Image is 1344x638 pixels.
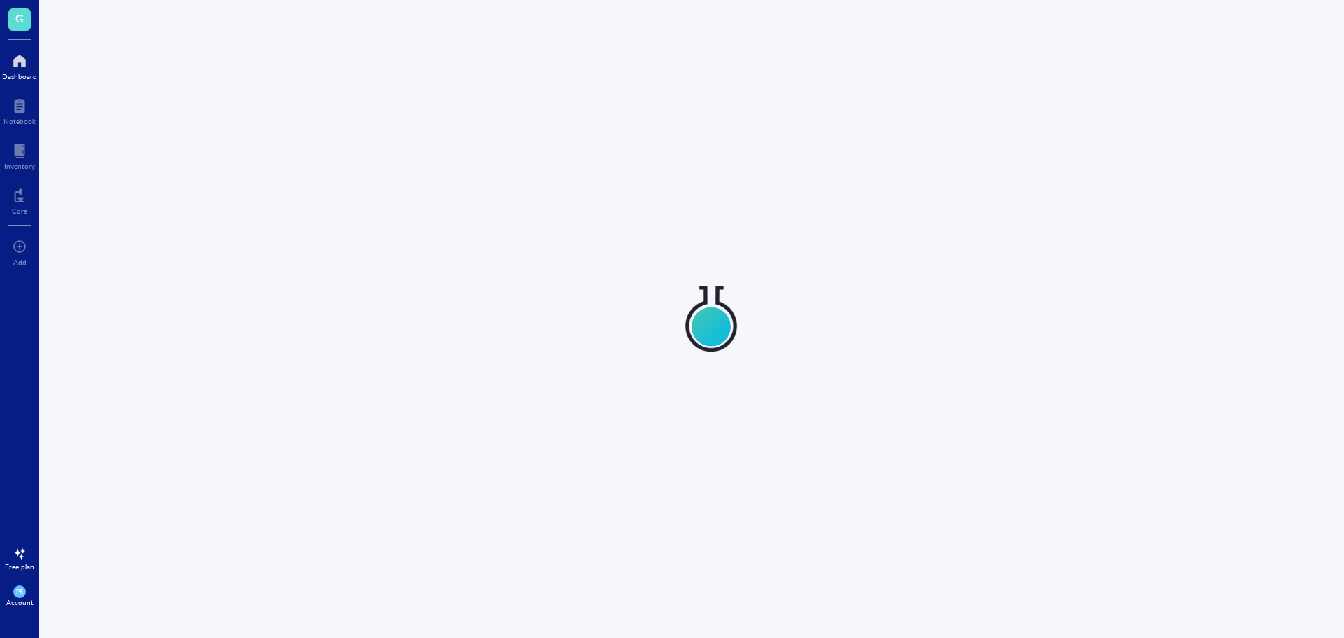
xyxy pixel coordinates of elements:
span: G [15,9,24,27]
div: Dashboard [2,72,37,81]
a: Core [12,184,27,215]
div: Inventory [4,162,35,170]
div: Free plan [5,562,34,571]
div: Notebook [3,117,36,125]
div: Account [6,598,34,606]
div: Add [13,258,27,266]
a: Dashboard [2,50,37,81]
div: Core [12,207,27,215]
a: Inventory [4,139,35,170]
span: PR [16,588,23,595]
a: Notebook [3,95,36,125]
